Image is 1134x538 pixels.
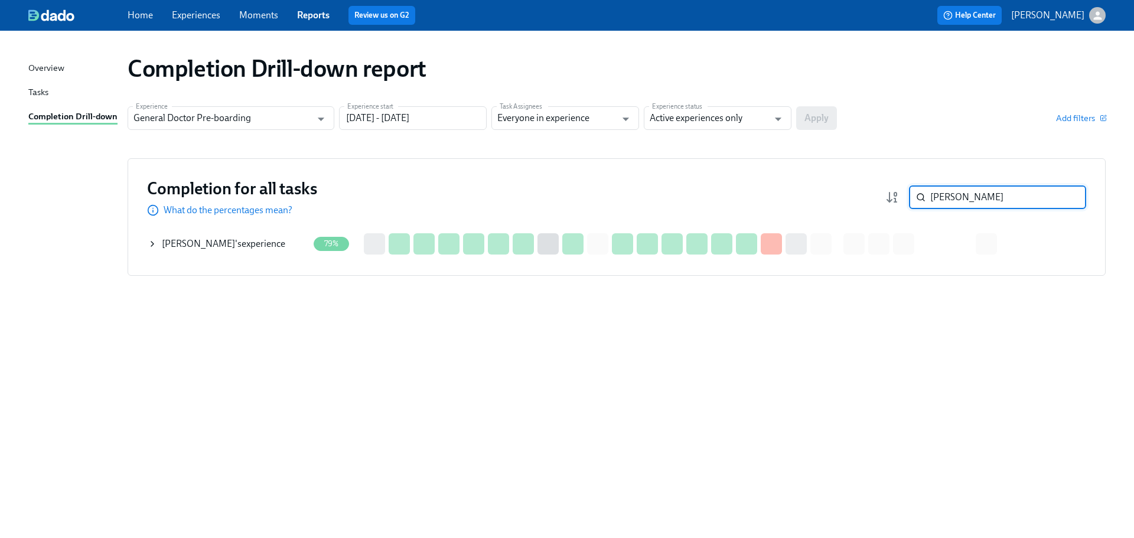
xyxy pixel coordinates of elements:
[128,9,153,21] a: Home
[885,190,900,204] svg: Completion rate (low to high)
[943,9,996,21] span: Help Center
[28,61,118,76] a: Overview
[28,86,48,100] div: Tasks
[128,54,426,83] h1: Completion Drill-down report
[297,9,330,21] a: Reports
[147,178,317,199] h3: Completion for all tasks
[28,61,64,76] div: Overview
[1011,7,1106,24] button: [PERSON_NAME]
[348,6,415,25] button: Review us on G2
[617,110,635,128] button: Open
[162,238,235,249] span: [PERSON_NAME]
[162,237,285,250] div: 's experience
[1011,9,1084,22] p: [PERSON_NAME]
[1056,112,1106,124] button: Add filters
[148,232,308,256] div: [PERSON_NAME]'sexperience
[28,9,74,21] img: dado
[930,185,1086,209] input: Search by name
[769,110,787,128] button: Open
[164,204,292,217] p: What do the percentages mean?
[317,239,346,248] span: 79%
[354,9,409,21] a: Review us on G2
[28,86,118,100] a: Tasks
[28,110,118,125] a: Completion Drill-down
[239,9,278,21] a: Moments
[312,110,330,128] button: Open
[172,9,220,21] a: Experiences
[937,6,1002,25] button: Help Center
[28,9,128,21] a: dado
